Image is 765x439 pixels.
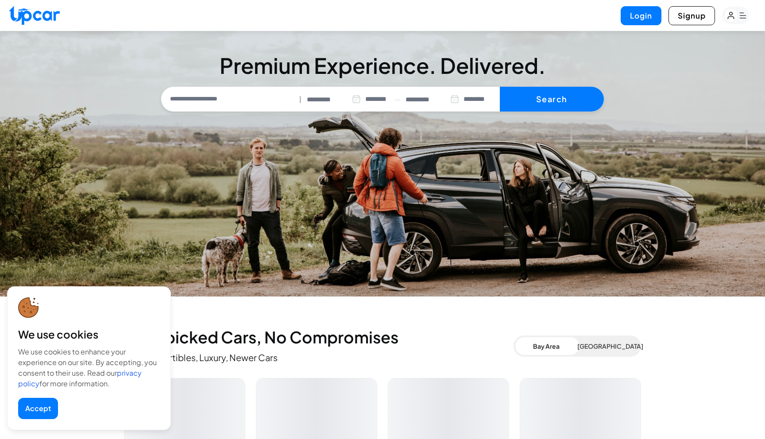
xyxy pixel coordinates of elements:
[18,297,39,318] img: cookie-icon.svg
[515,337,577,355] button: Bay Area
[394,94,400,104] span: —
[500,87,604,112] button: Search
[18,347,160,389] div: We use cookies to enhance your experience on our site. By accepting, you consent to their use. Re...
[621,6,661,25] button: Login
[18,398,58,419] button: Accept
[124,328,514,346] h2: Handpicked Cars, No Compromises
[161,55,604,76] h3: Premium Experience. Delivered.
[18,327,160,341] div: We use cookies
[124,351,514,364] p: Evs, Convertibles, Luxury, Newer Cars
[9,6,60,25] img: Upcar Logo
[577,337,639,355] button: [GEOGRAPHIC_DATA]
[668,6,715,25] button: Signup
[299,94,301,104] span: |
